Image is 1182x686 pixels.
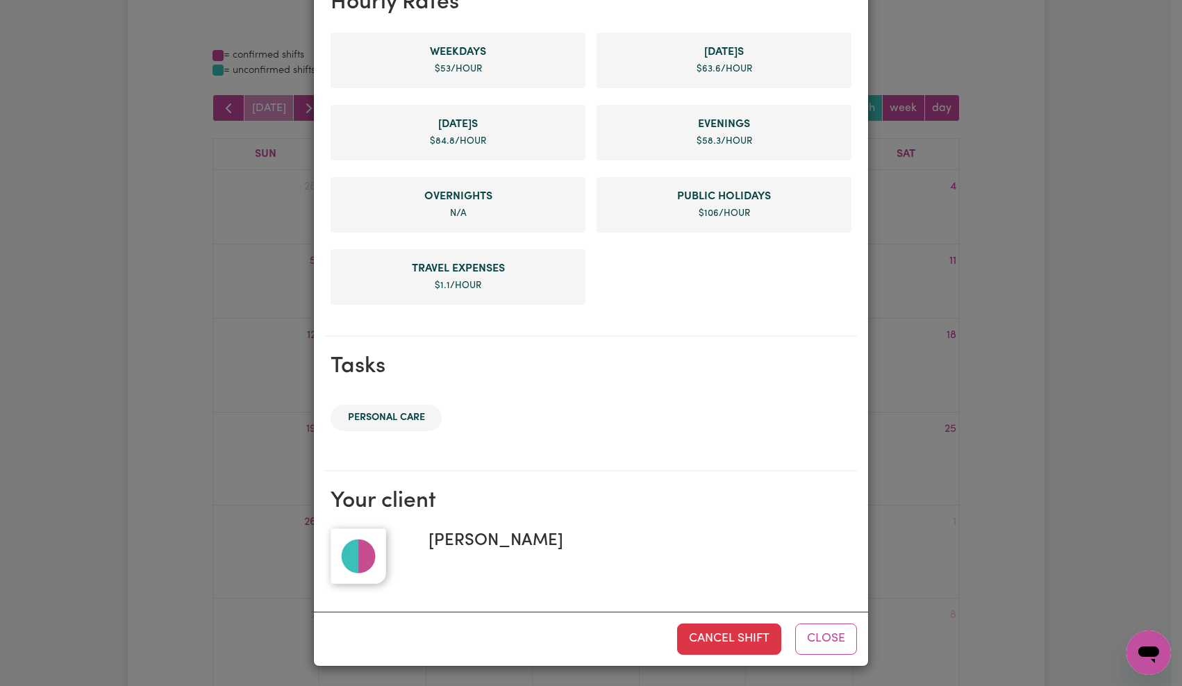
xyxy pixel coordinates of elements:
iframe: Button to launch messaging window [1126,630,1171,675]
span: Saturday rate [608,44,840,60]
span: $ 84.8 /hour [430,137,486,146]
span: $ 53 /hour [435,65,482,74]
span: $ 63.6 /hour [697,65,752,74]
span: $ 106 /hour [699,209,750,218]
h2: Your client [331,488,851,514]
span: Evening rate [608,116,840,133]
span: Sunday rate [342,116,574,133]
span: Overnight rate [342,188,574,205]
span: [PERSON_NAME] [417,528,563,553]
button: Close [795,624,857,654]
span: not specified [450,209,467,218]
span: $ 1.1 /hour [435,281,481,290]
span: Public Holiday rate [608,188,840,205]
span: $ 58.3 /hour [697,137,752,146]
span: Weekday rate [342,44,574,60]
li: Personal care [331,405,442,431]
span: Travel Expense rate [342,260,574,277]
button: Cancel Shift [677,624,781,654]
h2: Tasks [331,353,851,380]
img: default_profile_pic.99ad5853.jpg [331,528,386,584]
